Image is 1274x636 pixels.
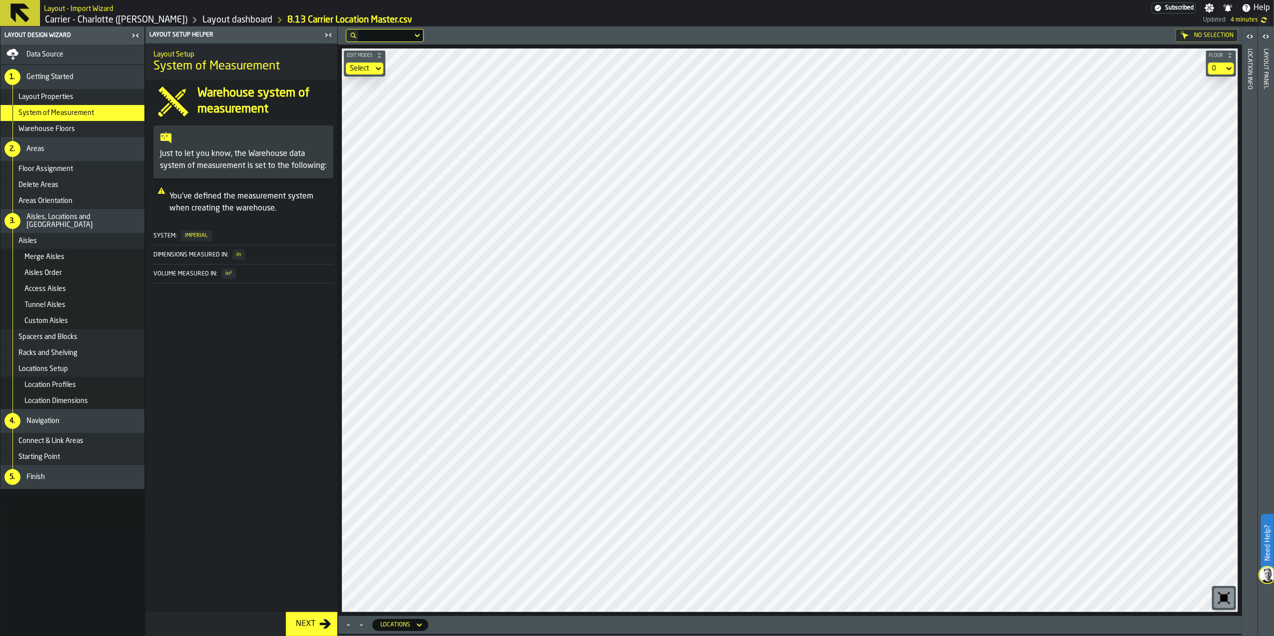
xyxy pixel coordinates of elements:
[18,197,72,205] span: Areas Orientation
[1212,586,1236,610] div: button-toolbar-undefined
[18,165,73,173] span: Floor Assignment
[147,31,321,38] div: Layout Setup Helper
[26,50,63,58] span: Data Source
[321,29,335,41] label: button-toggle-Close me
[26,145,44,153] span: Areas
[344,50,385,60] button: button-
[24,381,76,389] span: Location Profiles
[1238,2,1274,14] label: button-toggle-Help
[181,230,212,241] div: IMPERIAL
[0,297,144,313] li: menu Tunnel Aisles
[4,213,20,229] div: 3.
[128,29,142,41] label: button-toggle-Close me
[1259,28,1273,46] label: button-toggle-Open
[145,43,337,79] div: title-System of Measurement
[24,301,65,309] span: Tunnel Aisles
[342,620,354,630] button: Maximize
[232,249,245,260] div: in
[345,53,374,58] span: Edit Modes
[1262,515,1273,571] label: Need Help?
[0,329,144,345] li: menu Spacers and Blocks
[26,473,45,481] span: Finish
[0,465,144,489] li: menu Finish
[18,181,58,189] span: Delete Areas
[287,14,412,25] a: link-to-/wh/i/e074fb63-00ea-4531-a7c9-ea0a191b3e4f/import/layout/0c0ff62f-3905-43ab-994d-1b02967b...
[18,333,77,341] span: Spacers and Blocks
[221,268,236,279] div: in³
[153,48,329,58] h2: Sub Title
[1203,16,1227,23] span: Updated:
[202,14,272,25] a: link-to-/wh/i/e074fb63-00ea-4531-a7c9-ea0a191b3e4f/designer
[24,285,66,293] span: Access Aisles
[18,453,60,461] span: Starting Point
[355,620,367,630] button: Minimize
[44,3,113,13] h2: Sub Title
[0,105,144,121] li: menu System of Measurement
[1254,2,1270,14] span: Help
[153,270,217,277] div: Volume measured in:
[0,393,144,409] li: menu Location Dimensions
[1152,2,1196,13] div: Menu Subscription
[4,141,20,157] div: 2.
[286,612,337,636] button: button-Next
[1206,50,1236,60] button: button-
[26,73,73,81] span: Getting Started
[24,397,88,405] span: Location Dimensions
[24,269,62,277] span: Aisles Order
[1258,14,1270,26] label: button-toggle-undefined
[18,237,37,245] span: Aisles
[380,621,410,628] div: DropdownMenuValue-locations
[0,361,144,377] li: menu Locations Setup
[0,433,144,449] li: menu Connect & Link Areas
[0,65,144,89] li: menu Getting Started
[18,349,77,357] span: Racks and Shelving
[1242,26,1258,636] header: Location Info
[0,209,144,233] li: menu Aisles, Locations and Bays
[1243,28,1257,46] label: button-toggle-Open
[153,58,280,74] span: System of Measurement
[1212,64,1220,72] div: DropdownMenuValue-default-floor
[169,190,329,214] p: You've defined the measurement system when creating the warehouse.
[45,14,187,25] a: link-to-/wh/i/e074fb63-00ea-4531-a7c9-ea0a191b3e4f
[1263,46,1270,633] div: Layout panel
[0,26,144,44] header: Layout Design Wizard
[18,109,94,117] span: System of Measurement
[0,137,144,161] li: menu Areas
[1152,2,1196,13] a: link-to-/wh/i/e074fb63-00ea-4531-a7c9-ea0a191b3e4f/settings/billing
[26,417,59,425] span: Navigation
[346,62,383,74] div: DropdownMenuValue-none
[4,413,20,429] div: 4.
[1208,62,1234,74] div: DropdownMenuValue-default-floor
[4,69,20,85] div: 1.
[350,64,369,72] div: DropdownMenuValue-none
[0,89,144,105] li: menu Layout Properties
[292,618,319,630] div: Next
[26,213,140,229] span: Aisles, Locations and [GEOGRAPHIC_DATA]
[160,148,327,172] p: Just to let you know, the Warehouse data system of measurement is set to the following:
[0,265,144,281] li: menu Aisles Order
[149,85,333,117] div: input-question-Warehouse system of measurement
[1165,4,1194,11] span: Subscribed
[1201,3,1219,13] label: button-toggle-Settings
[153,251,228,258] div: Dimensions measured in:
[153,232,177,239] div: System:
[1207,53,1225,58] span: Floor
[24,253,64,261] span: Merge Aisles
[0,249,144,265] li: menu Merge Aisles
[0,193,144,209] li: menu Areas Orientation
[0,44,144,65] li: menu Data Source
[0,281,144,297] li: menu Access Aisles
[1219,3,1237,13] label: button-toggle-Notifications
[18,93,73,101] span: Layout Properties
[0,121,144,137] li: menu Warehouse Floors
[1258,26,1274,636] header: Layout panel
[0,449,144,465] li: menu Starting Point
[18,365,68,373] span: Locations Setup
[4,469,20,485] div: 5.
[0,409,144,433] li: menu Navigation
[18,437,83,445] span: Connect & Link Areas
[145,26,337,43] header: Layout Setup Helper
[24,317,68,325] span: Custom Aisles
[1216,590,1232,606] svg: Reset zoom and position
[0,233,144,249] li: menu Aisles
